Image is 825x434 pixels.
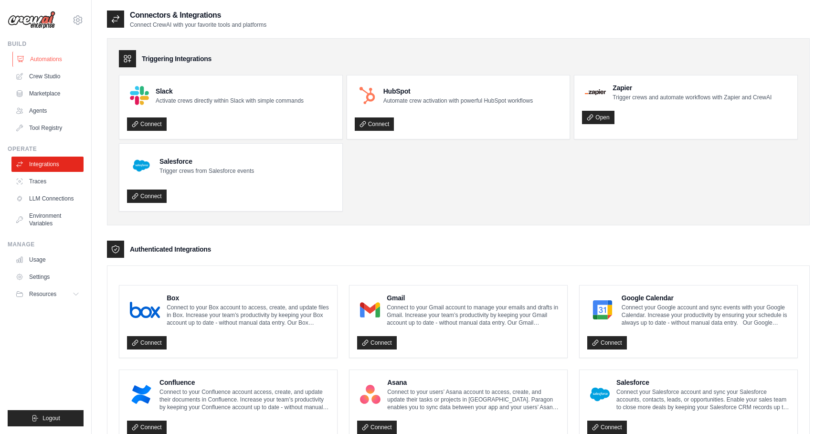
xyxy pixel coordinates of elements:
[127,117,167,131] a: Connect
[8,11,55,29] img: Logo
[387,378,560,387] h4: Asana
[130,86,149,105] img: Slack Logo
[159,388,329,411] p: Connect to your Confluence account access, create, and update their documents in Confluence. Incr...
[582,111,614,124] a: Open
[8,410,84,426] button: Logout
[616,388,790,411] p: Connect your Salesforce account and sync your Salesforce accounts, contacts, leads, or opportunit...
[127,421,167,434] a: Connect
[130,385,153,404] img: Confluence Logo
[613,83,772,93] h4: Zapier
[11,157,84,172] a: Integrations
[11,269,84,285] a: Settings
[11,286,84,302] button: Resources
[383,86,533,96] h4: HubSpot
[11,208,84,231] a: Environment Variables
[11,86,84,101] a: Marketplace
[585,89,606,95] img: Zapier Logo
[360,385,381,404] img: Asana Logo
[383,97,533,105] p: Automate crew activation with powerful HubSpot workflows
[167,293,329,303] h4: Box
[127,336,167,349] a: Connect
[357,336,397,349] a: Connect
[622,304,790,327] p: Connect your Google account and sync events with your Google Calendar. Increase your productivity...
[159,157,254,166] h4: Salesforce
[587,421,627,434] a: Connect
[156,97,304,105] p: Activate crews directly within Slack with simple commands
[159,167,254,175] p: Trigger crews from Salesforce events
[11,191,84,206] a: LLM Connections
[613,94,772,101] p: Trigger crews and automate workflows with Zapier and CrewAI
[127,190,167,203] a: Connect
[42,414,60,422] span: Logout
[355,117,394,131] a: Connect
[11,103,84,118] a: Agents
[587,336,627,349] a: Connect
[590,300,615,319] img: Google Calendar Logo
[12,52,85,67] a: Automations
[11,252,84,267] a: Usage
[142,54,212,64] h3: Triggering Integrations
[8,40,84,48] div: Build
[156,86,304,96] h4: Slack
[29,290,56,298] span: Resources
[11,69,84,84] a: Crew Studio
[616,378,790,387] h4: Salesforce
[360,300,380,319] img: Gmail Logo
[130,300,160,319] img: Box Logo
[130,21,266,29] p: Connect CrewAI with your favorite tools and platforms
[387,388,560,411] p: Connect to your users’ Asana account to access, create, and update their tasks or projects in [GE...
[357,421,397,434] a: Connect
[130,10,266,21] h2: Connectors & Integrations
[387,293,560,303] h4: Gmail
[8,241,84,248] div: Manage
[11,120,84,136] a: Tool Registry
[130,244,211,254] h3: Authenticated Integrations
[358,86,377,105] img: HubSpot Logo
[622,293,790,303] h4: Google Calendar
[590,385,610,404] img: Salesforce Logo
[130,154,153,177] img: Salesforce Logo
[387,304,560,327] p: Connect to your Gmail account to manage your emails and drafts in Gmail. Increase your team’s pro...
[159,378,329,387] h4: Confluence
[8,145,84,153] div: Operate
[167,304,329,327] p: Connect to your Box account to access, create, and update files in Box. Increase your team’s prod...
[11,174,84,189] a: Traces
